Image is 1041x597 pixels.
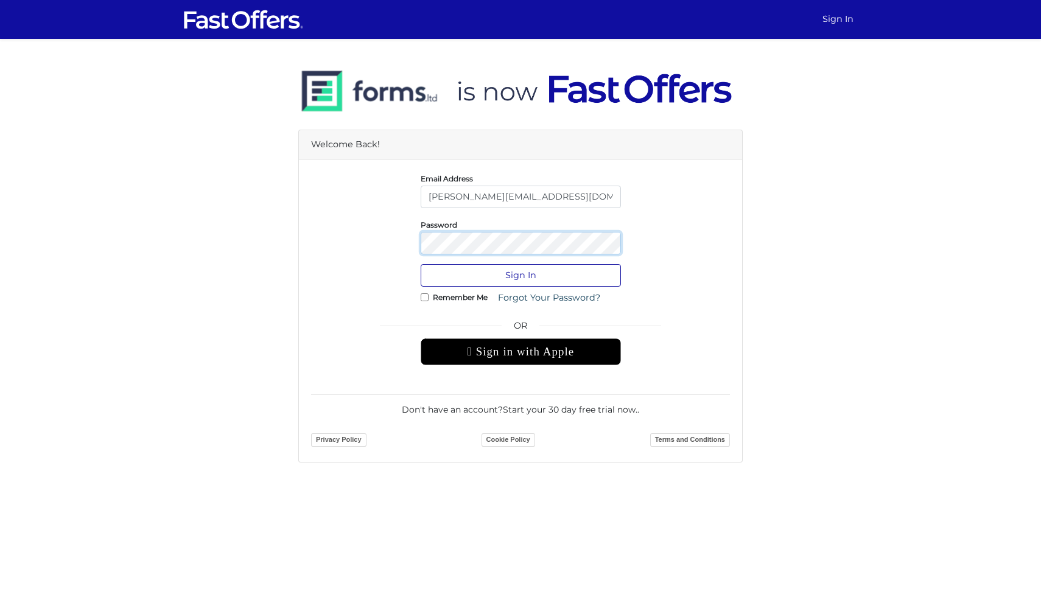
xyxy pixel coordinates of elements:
[311,394,730,416] div: Don't have an account? .
[421,338,621,365] div: Sign in with Apple
[433,296,488,299] label: Remember Me
[299,130,742,159] div: Welcome Back!
[482,433,535,447] a: Cookie Policy
[421,223,457,226] label: Password
[421,319,621,338] span: OR
[421,186,621,208] input: E-Mail
[818,7,858,31] a: Sign In
[311,433,366,447] a: Privacy Policy
[421,177,473,180] label: Email Address
[490,287,608,309] a: Forgot Your Password?
[650,433,730,447] a: Terms and Conditions
[503,404,637,415] a: Start your 30 day free trial now.
[421,264,621,287] button: Sign In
